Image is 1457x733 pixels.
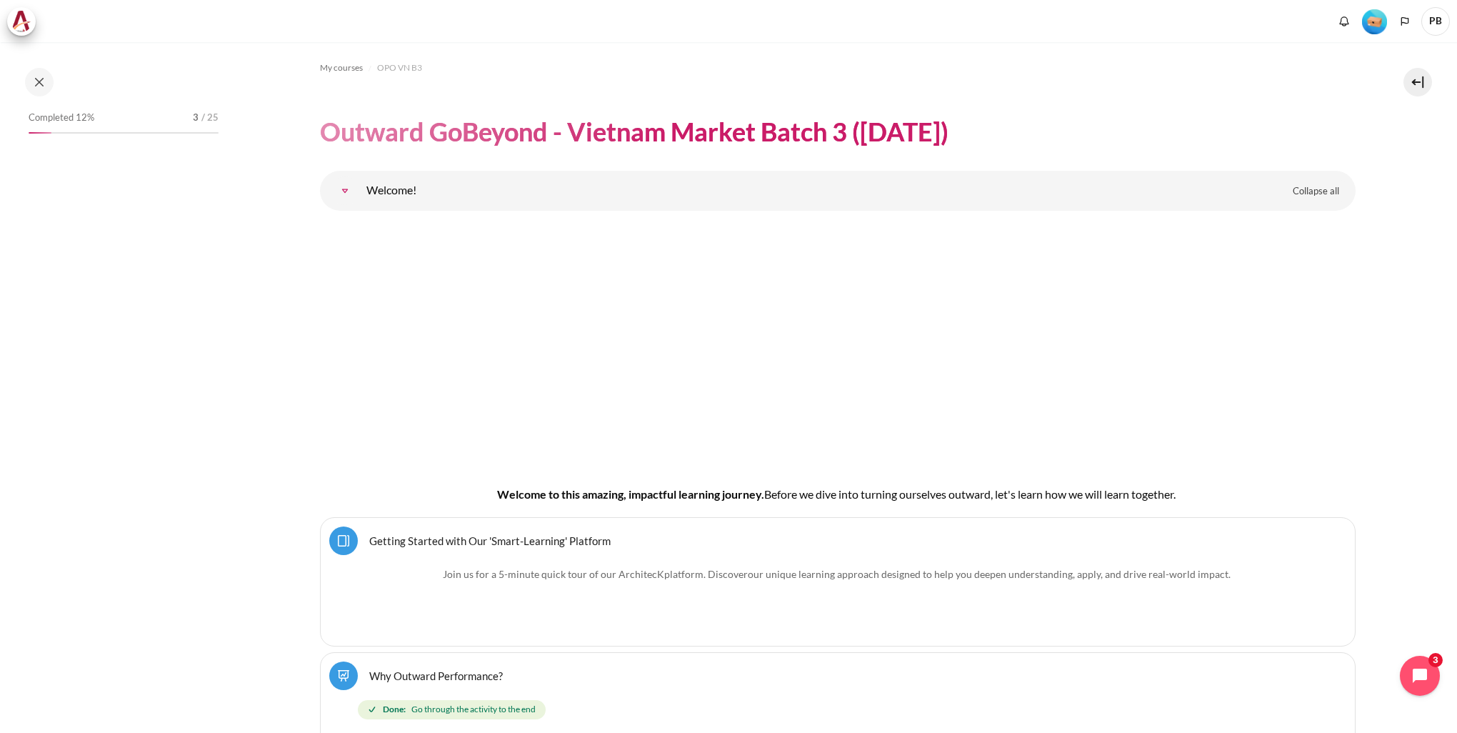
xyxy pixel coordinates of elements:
[771,487,1176,501] span: efore we dive into turning ourselves outward, let's learn how we will learn together.
[320,61,363,74] span: My courses
[366,567,438,637] img: platform logo
[320,59,363,76] a: My courses
[411,703,536,716] span: Go through the activity to the end
[7,7,43,36] a: Architeck Architeck
[1293,184,1339,199] span: Collapse all
[201,111,219,125] span: / 25
[29,132,51,134] div: 12%
[11,11,31,32] img: Architeck
[1362,8,1387,34] div: Level #1
[331,176,359,205] a: Welcome!
[1333,11,1355,32] div: Show notification window with no new notifications
[366,486,1310,503] h4: Welcome to this amazing, impactful learning journey.
[1282,179,1350,204] a: Collapse all
[1421,7,1450,36] a: User menu
[1421,7,1450,36] span: PB
[369,669,503,682] a: Why Outward Performance?
[320,56,1356,79] nav: Navigation bar
[320,115,948,149] h1: Outward GoBeyond - Vietnam Market Batch 3 ([DATE])
[748,568,1231,580] span: .
[366,567,1309,582] p: Join us for a 5-minute quick tour of our ArchitecK platform. Discover
[1362,9,1387,34] img: Level #1
[1394,11,1416,32] button: Languages
[383,703,406,716] strong: Done:
[358,697,1323,723] div: Completion requirements for Why Outward Performance?
[369,534,611,547] a: Getting Started with Our 'Smart-Learning' Platform
[764,487,771,501] span: B
[377,59,422,76] a: OPO VN B3
[748,568,1228,580] span: our unique learning approach designed to help you deepen understanding, apply, and drive real-wor...
[193,111,199,125] span: 3
[377,61,422,74] span: OPO VN B3
[1356,8,1393,34] a: Level #1
[29,111,94,125] span: Completed 12%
